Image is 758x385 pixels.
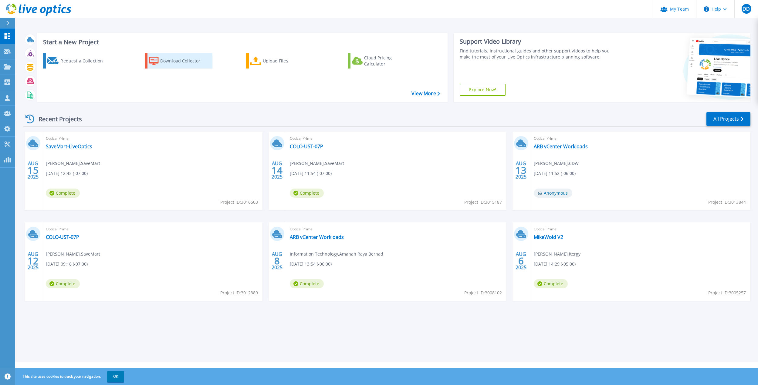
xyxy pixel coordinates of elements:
span: Optical Prime [534,135,747,142]
a: Explore Now! [460,84,506,96]
span: Complete [290,279,324,288]
a: Upload Files [246,53,314,69]
div: AUG 2025 [271,159,283,181]
span: 15 [28,168,39,173]
a: Download Collector [145,53,212,69]
span: [PERSON_NAME] , SaveMart [46,251,100,257]
span: [PERSON_NAME] , SaveMart [290,160,344,167]
div: Upload Files [263,55,311,67]
div: AUG 2025 [515,159,527,181]
span: [PERSON_NAME] , itergy [534,251,580,257]
span: Project ID: 3015187 [464,199,502,206]
span: [PERSON_NAME] , CDW [534,160,579,167]
span: Optical Prime [290,226,503,233]
a: SaveMart-LiveOptics [46,143,92,149]
span: Complete [46,279,80,288]
div: Support Video Library [460,38,613,45]
span: 8 [274,258,280,263]
a: Request a Collection [43,53,111,69]
a: ARB vCenter Workloads [534,143,588,149]
span: 13 [516,168,526,173]
span: [DATE] 12:43 (-07:00) [46,170,88,177]
span: Project ID: 3008102 [464,290,502,296]
a: ARB vCenter Workloads [290,234,344,240]
a: View More [411,91,440,96]
div: Find tutorials, instructional guides and other support videos to help you make the most of your L... [460,48,613,60]
div: AUG 2025 [271,250,283,272]
div: AUG 2025 [515,250,527,272]
span: 6 [518,258,524,263]
div: Cloud Pricing Calculator [364,55,413,67]
h3: Start a New Project [43,39,440,45]
div: AUG 2025 [27,159,39,181]
span: 12 [28,258,39,263]
span: [DATE] 14:29 (-05:00) [534,261,576,267]
span: Optical Prime [534,226,747,233]
span: [DATE] 13:54 (-06:00) [290,261,332,267]
button: OK [107,371,124,382]
span: [DATE] 11:52 (-06:00) [534,170,576,177]
span: 14 [272,168,283,173]
span: Project ID: 3013844 [708,199,746,206]
span: Anonymous [534,189,572,198]
a: COLO-UST-07P [46,234,79,240]
span: DD [743,6,750,11]
a: Cloud Pricing Calculator [348,53,415,69]
div: Request a Collection [60,55,109,67]
span: Project ID: 3016503 [220,199,258,206]
span: Information Technology , Amanah Raya Berhad [290,251,383,257]
a: MikeWold V2 [534,234,563,240]
span: Project ID: 3012389 [220,290,258,296]
span: Project ID: 3005257 [708,290,746,296]
div: Download Collector [160,55,209,67]
span: Complete [46,189,80,198]
a: All Projects [706,112,750,126]
span: Optical Prime [290,135,503,142]
span: Complete [534,279,568,288]
span: This site uses cookies to track your navigation. [17,371,124,382]
span: [DATE] 09:18 (-07:00) [46,261,88,267]
div: AUG 2025 [27,250,39,272]
div: Recent Projects [23,112,90,126]
span: [PERSON_NAME] , SaveMart [46,160,100,167]
span: Complete [290,189,324,198]
span: Optical Prime [46,135,259,142]
a: COLO-UST-07P [290,143,323,149]
span: [DATE] 11:54 (-07:00) [290,170,332,177]
span: Optical Prime [46,226,259,233]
